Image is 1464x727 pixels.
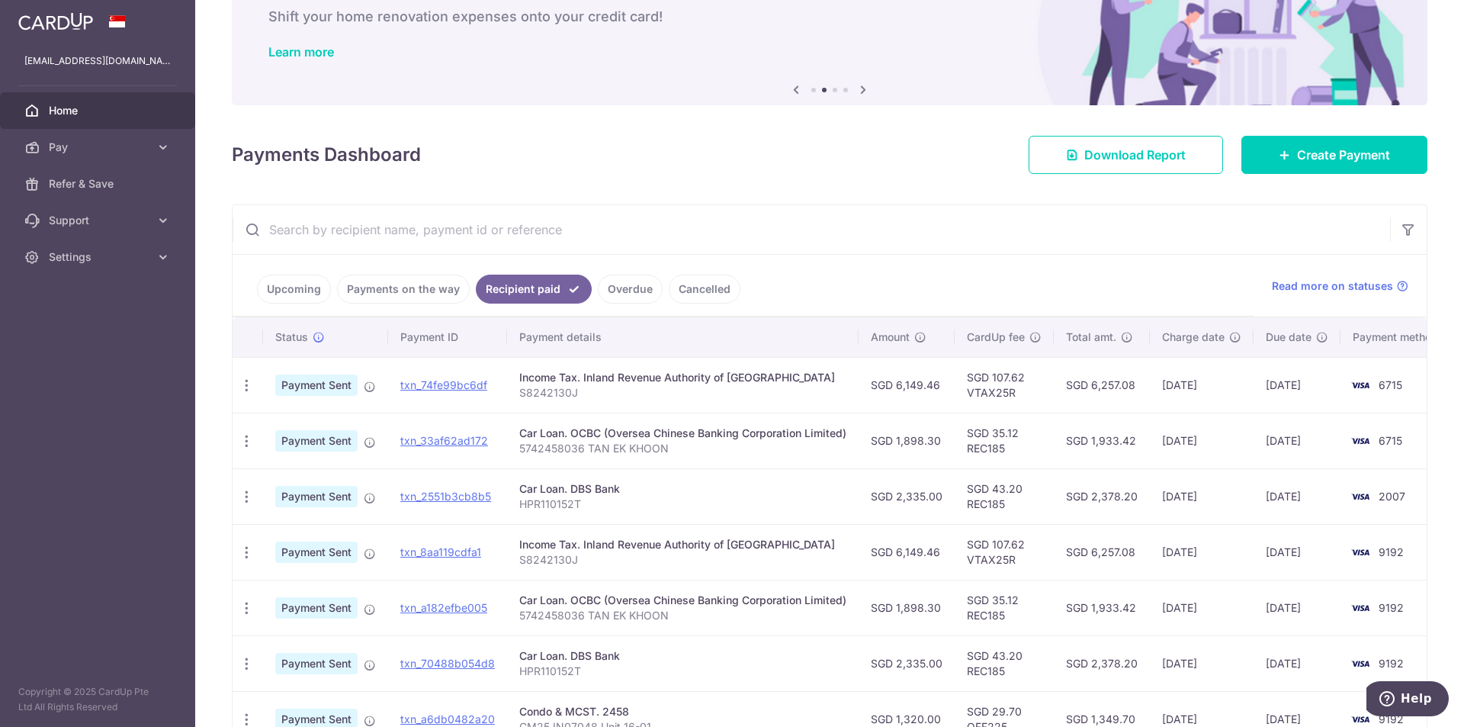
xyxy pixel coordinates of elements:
span: Payment Sent [275,430,358,452]
h4: Payments Dashboard [232,141,421,169]
td: SGD 43.20 REC185 [955,635,1054,691]
span: Settings [49,249,149,265]
span: Charge date [1162,330,1225,345]
img: Bank Card [1345,432,1376,450]
span: 9192 [1379,545,1404,558]
span: Payment Sent [275,597,358,619]
div: Car Loan. DBS Bank [519,648,846,664]
p: HPR110152T [519,664,846,679]
td: [DATE] [1254,357,1340,413]
a: Overdue [598,275,663,304]
span: 9192 [1379,657,1404,670]
div: Condo & MCST. 2458 [519,704,846,719]
span: Payment Sent [275,542,358,563]
td: [DATE] [1254,413,1340,468]
h6: Shift your home renovation expenses onto your credit card! [268,8,1391,26]
td: [DATE] [1150,635,1254,691]
span: Payment Sent [275,375,358,396]
p: S8242130J [519,385,846,400]
span: Payment Sent [275,653,358,674]
span: Amount [871,330,910,345]
td: [DATE] [1254,580,1340,635]
a: txn_8aa119cdfa1 [400,545,481,558]
a: Cancelled [669,275,740,304]
td: [DATE] [1150,357,1254,413]
a: Payments on the way [337,275,470,304]
td: [DATE] [1254,468,1340,524]
td: SGD 6,149.46 [859,357,955,413]
span: Download Report [1084,146,1186,164]
span: Refer & Save [49,176,149,191]
div: Car Loan. OCBC (Oversea Chinese Banking Corporation Limited) [519,426,846,441]
img: Bank Card [1345,543,1376,561]
p: 5742458036 TAN EK KHOON [519,608,846,623]
span: Pay [49,140,149,155]
img: Bank Card [1345,599,1376,617]
td: [DATE] [1254,635,1340,691]
td: SGD 35.12 REC185 [955,580,1054,635]
td: SGD 1,933.42 [1054,413,1150,468]
td: SGD 35.12 REC185 [955,413,1054,468]
a: Upcoming [257,275,331,304]
td: [DATE] [1150,524,1254,580]
th: Payment details [507,317,859,357]
span: 6715 [1379,378,1402,391]
div: Income Tax. Inland Revenue Authority of [GEOGRAPHIC_DATA] [519,370,846,385]
span: 6715 [1379,434,1402,447]
img: CardUp [18,12,93,31]
td: SGD 1,933.42 [1054,580,1150,635]
td: SGD 2,335.00 [859,468,955,524]
td: SGD 2,335.00 [859,635,955,691]
td: SGD 43.20 REC185 [955,468,1054,524]
a: Recipient paid [476,275,592,304]
td: SGD 1,898.30 [859,413,955,468]
p: 5742458036 TAN EK KHOON [519,441,846,456]
div: Car Loan. OCBC (Oversea Chinese Banking Corporation Limited) [519,593,846,608]
a: txn_2551b3cb8b5 [400,490,491,503]
a: Read more on statuses [1272,278,1408,294]
p: S8242130J [519,552,846,568]
a: txn_70488b054d8 [400,657,495,670]
a: Download Report [1029,136,1223,174]
span: Support [49,213,149,228]
td: SGD 1,898.30 [859,580,955,635]
img: Bank Card [1345,376,1376,394]
p: [EMAIL_ADDRESS][DOMAIN_NAME] [24,53,171,69]
span: Read more on statuses [1272,278,1393,294]
span: Home [49,103,149,118]
input: Search by recipient name, payment id or reference [233,205,1390,254]
img: Bank Card [1345,487,1376,506]
a: txn_33af62ad172 [400,434,488,447]
a: Learn more [268,44,334,60]
div: Car Loan. DBS Bank [519,481,846,497]
td: SGD 6,257.08 [1054,357,1150,413]
span: Create Payment [1297,146,1390,164]
span: Status [275,330,308,345]
a: txn_a6db0482a20 [400,713,495,725]
td: SGD 107.62 VTAX25R [955,524,1054,580]
th: Payment ID [388,317,507,357]
td: SGD 107.62 VTAX25R [955,357,1054,413]
span: Total amt. [1066,330,1116,345]
img: Bank Card [1345,655,1376,673]
a: Create Payment [1241,136,1427,174]
iframe: Opens a widget where you can find more information [1366,681,1449,719]
td: [DATE] [1150,468,1254,524]
div: Income Tax. Inland Revenue Authority of [GEOGRAPHIC_DATA] [519,537,846,552]
td: SGD 2,378.20 [1054,468,1150,524]
td: SGD 2,378.20 [1054,635,1150,691]
span: Due date [1266,330,1311,345]
th: Payment method [1340,317,1456,357]
span: Payment Sent [275,486,358,507]
a: txn_74fe99bc6df [400,378,487,391]
span: 2007 [1379,490,1405,503]
td: SGD 6,257.08 [1054,524,1150,580]
p: HPR110152T [519,497,846,512]
td: [DATE] [1254,524,1340,580]
a: txn_a182efbe005 [400,601,487,614]
span: 9192 [1379,601,1404,614]
td: [DATE] [1150,580,1254,635]
td: [DATE] [1150,413,1254,468]
td: SGD 6,149.46 [859,524,955,580]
